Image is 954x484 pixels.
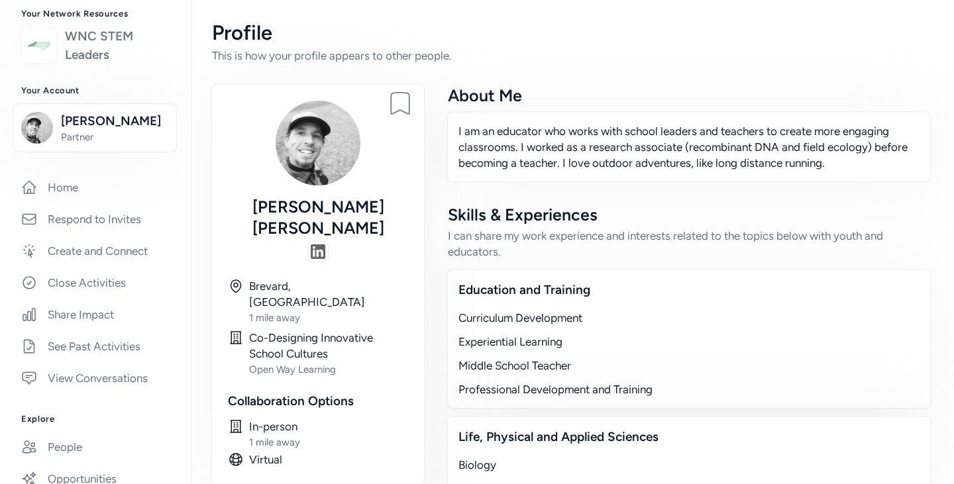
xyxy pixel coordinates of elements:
img: Avatar [276,101,360,185]
div: Life, Physical and Applied Sciences [458,428,920,446]
a: People [11,432,180,461]
span: [PERSON_NAME] [61,112,168,130]
a: Respond to Invites [11,205,180,234]
div: 1 mile away [249,311,408,324]
div: Co-Designing Innovative School Cultures [249,330,408,362]
a: View Conversations [11,363,180,393]
a: Share Impact [11,300,180,329]
a: Home [11,173,180,202]
h3: Your Network Resources [21,9,170,19]
img: swAAABJdEVYdFRodW1iOjpVUkkAZmlsZTovLy4vdXBsb2Fkcy81Ni9NYjdsRk5LLzIzNjcvbGlua2VkaW5fbG9nb19pY29uXz... [311,244,325,259]
div: Education and Training [458,281,920,299]
a: See Past Activities [11,332,180,361]
div: Skills & Experiences [448,204,930,225]
div: Professional Development and Training [458,381,920,397]
div: Middle School Teacher [458,358,920,373]
div: Profile [212,21,933,45]
div: Curriculum Development [458,310,920,326]
div: I can share my work experience and interests related to the topics below with youth and educators. [448,228,930,260]
h3: Your Account [21,85,170,96]
div: Open Way Learning [249,363,408,376]
span: Partner [61,130,168,144]
a: Close Activities [11,268,180,297]
div: Brevard, [GEOGRAPHIC_DATA] [249,278,408,310]
div: Biology [458,457,920,473]
div: Virtual [249,452,408,467]
p: I am an educator who works with school leaders and teachers to create more engaging classrooms. I... [458,123,920,171]
a: Create and Connect [11,236,180,266]
a: WNC STEM Leaders [65,27,170,64]
div: In-person [249,418,408,434]
div: [PERSON_NAME] [PERSON_NAME] [228,196,408,238]
div: 1 mile away [249,436,408,449]
div: This is how your profile appears to other people. [212,48,933,64]
div: Experiential Learning [458,334,920,350]
div: Collaboration Options [228,392,408,411]
img: logo [25,31,54,60]
button: [PERSON_NAME]Partner [13,103,177,152]
div: About Me [448,85,930,106]
h3: Explore [21,414,170,424]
